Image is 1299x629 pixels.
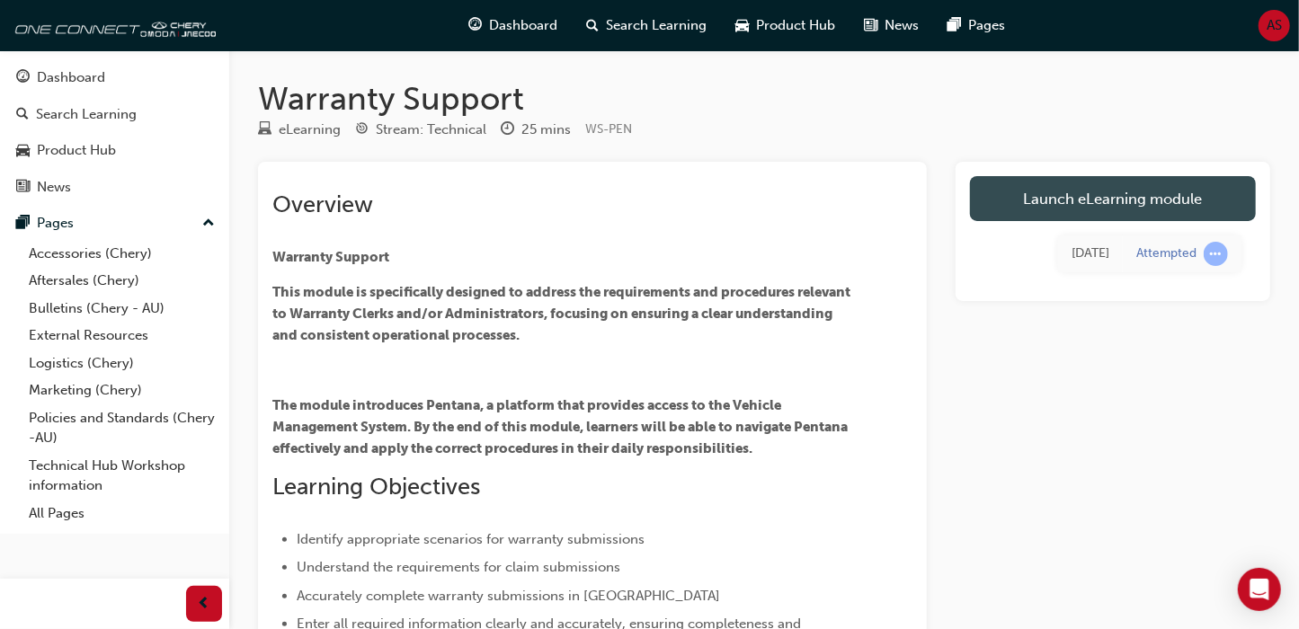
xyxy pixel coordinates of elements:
[1238,568,1281,611] div: Open Intercom Messenger
[37,67,105,88] div: Dashboard
[587,14,600,37] span: search-icon
[22,322,222,350] a: External Resources
[272,190,373,218] span: Overview
[202,212,215,235] span: up-icon
[272,284,853,343] span: This module is specifically designed to address the requirements and procedures relevant to Warra...
[297,588,720,604] span: Accurately complete warranty submissions in [GEOGRAPHIC_DATA]
[198,593,211,616] span: prev-icon
[279,120,341,140] div: eLearning
[455,7,573,44] a: guage-iconDashboard
[607,15,707,36] span: Search Learning
[573,7,722,44] a: search-iconSearch Learning
[258,119,341,141] div: Type
[16,107,29,123] span: search-icon
[1136,245,1197,262] div: Attempted
[297,531,645,547] span: Identify appropriate scenarios for warranty submissions
[36,104,137,125] div: Search Learning
[37,177,71,198] div: News
[469,14,483,37] span: guage-icon
[7,61,222,94] a: Dashboard
[521,120,571,140] div: 25 mins
[1204,242,1228,266] span: learningRecordVerb_ATTEMPT-icon
[272,397,850,456] span: The module introduces Pentana, a platform that provides access to the Vehicle Management System. ...
[258,79,1270,119] h1: Warranty Support
[22,377,222,404] a: Marketing (Chery)
[297,559,620,575] span: Understand the requirements for claim submissions
[37,213,74,234] div: Pages
[850,7,934,44] a: news-iconNews
[948,14,962,37] span: pages-icon
[1267,15,1282,36] span: AS
[22,295,222,323] a: Bulletins (Chery - AU)
[16,143,30,159] span: car-icon
[7,207,222,240] button: Pages
[16,180,30,196] span: news-icon
[355,122,369,138] span: target-icon
[16,70,30,86] span: guage-icon
[22,240,222,268] a: Accessories (Chery)
[37,140,116,161] div: Product Hub
[258,122,271,138] span: learningResourceType_ELEARNING-icon
[9,7,216,43] img: oneconnect
[722,7,850,44] a: car-iconProduct Hub
[376,120,486,140] div: Stream: Technical
[969,15,1006,36] span: Pages
[501,119,571,141] div: Duration
[22,350,222,377] a: Logistics (Chery)
[934,7,1020,44] a: pages-iconPages
[16,216,30,232] span: pages-icon
[501,122,514,138] span: clock-icon
[272,249,389,265] span: Warranty Support
[355,119,486,141] div: Stream
[7,98,222,131] a: Search Learning
[7,134,222,167] a: Product Hub
[22,500,222,527] a: All Pages
[22,404,222,452] a: Policies and Standards (Chery -AU)
[1072,244,1109,264] div: Mon Aug 18 2025 07:47:49 GMT+1000 (Australian Eastern Standard Time)
[865,14,878,37] span: news-icon
[22,267,222,295] a: Aftersales (Chery)
[490,15,558,36] span: Dashboard
[970,176,1256,221] a: Launch eLearning module
[585,121,632,137] span: Learning resource code
[7,58,222,207] button: DashboardSearch LearningProduct HubNews
[272,473,480,501] span: Learning Objectives
[757,15,836,36] span: Product Hub
[1259,10,1290,41] button: AS
[7,171,222,204] a: News
[22,452,222,500] a: Technical Hub Workshop information
[885,15,920,36] span: News
[736,14,750,37] span: car-icon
